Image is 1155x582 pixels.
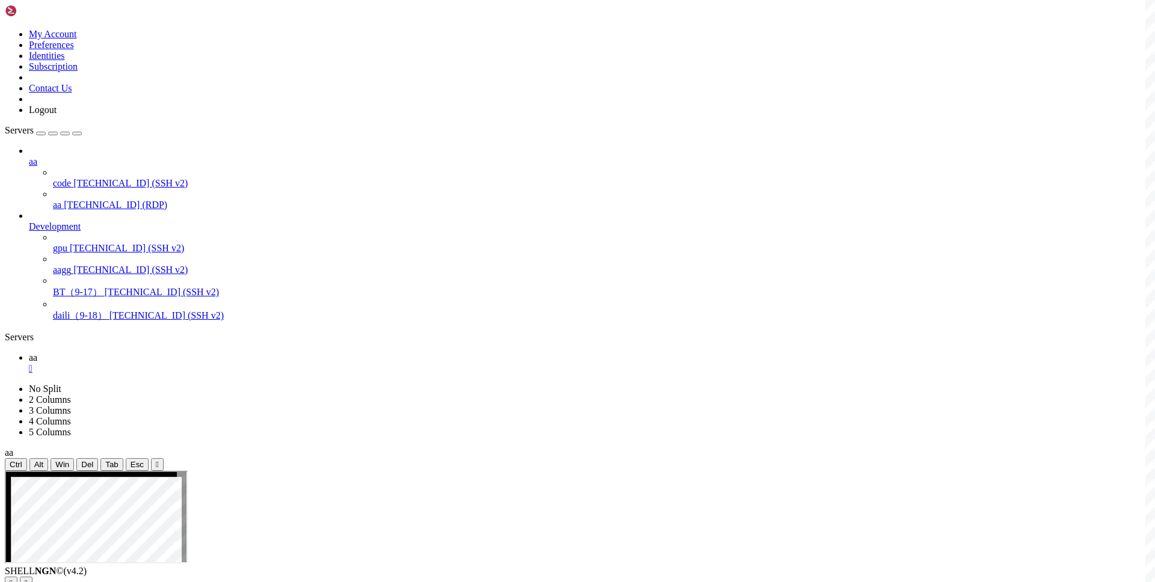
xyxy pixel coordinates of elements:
[5,447,13,458] span: aa
[76,458,98,471] button: Del
[29,51,65,61] a: Identities
[53,265,71,275] span: aagg
[29,221,1150,232] a: Development
[5,332,1150,343] div: Servers
[5,125,34,135] span: Servers
[29,352,37,363] span: aa
[53,243,67,253] span: gpu
[5,5,74,17] img: Shellngn
[29,40,74,50] a: Preferences
[70,243,184,253] span: [TECHNICAL_ID] (SSH v2)
[100,458,123,471] button: Tab
[29,61,78,72] a: Subscription
[53,200,61,210] span: aa
[29,83,72,93] a: Contact Us
[53,200,1150,210] a: aa [TECHNICAL_ID] (RDP)
[53,189,1150,210] li: aa [TECHNICAL_ID] (RDP)
[53,287,102,297] span: BT（9-17）
[53,254,1150,275] li: aagg [TECHNICAL_ID] (SSH v2)
[81,460,93,469] span: Del
[53,178,1150,189] a: code [TECHNICAL_ID] (SSH v2)
[53,275,1150,299] li: BT（9-17） [TECHNICAL_ID] (SSH v2)
[34,460,44,469] span: Alt
[29,384,61,394] a: No Split
[105,460,119,469] span: Tab
[53,310,1150,322] a: daili（9-18） [TECHNICAL_ID] (SSH v2)
[5,125,82,135] a: Servers
[105,287,219,297] span: [TECHNICAL_ID] (SSH v2)
[5,458,27,471] button: Ctrl
[29,29,77,39] a: My Account
[53,178,71,188] span: code
[10,460,22,469] span: Ctrl
[64,200,167,210] span: [TECHNICAL_ID] (RDP)
[55,460,69,469] span: Win
[53,310,107,320] span: daili（9-18）
[126,458,149,471] button: Esc
[29,363,1150,374] a: 
[29,210,1150,322] li: Development
[29,458,49,471] button: Alt
[29,352,1150,374] a: aa
[5,566,87,576] span: SHELL ©
[51,458,74,471] button: Win
[29,416,71,426] a: 4 Columns
[29,156,37,167] span: aa
[109,310,224,320] span: [TECHNICAL_ID] (SSH v2)
[64,566,87,576] span: 4.2.0
[73,265,188,275] span: [TECHNICAL_ID] (SSH v2)
[53,299,1150,322] li: daili（9-18） [TECHNICAL_ID] (SSH v2)
[53,232,1150,254] li: gpu [TECHNICAL_ID] (SSH v2)
[29,427,71,437] a: 5 Columns
[53,243,1150,254] a: gpu [TECHNICAL_ID] (SSH v2)
[53,265,1150,275] a: aagg [TECHNICAL_ID] (SSH v2)
[29,156,1150,167] a: aa
[29,105,57,115] a: Logout
[156,460,159,469] div: 
[29,145,1150,210] li: aa
[131,460,144,469] span: Esc
[35,566,57,576] b: NGN
[29,405,71,415] a: 3 Columns
[151,458,164,471] button: 
[29,221,81,231] span: Development
[73,178,188,188] span: [TECHNICAL_ID] (SSH v2)
[29,394,71,405] a: 2 Columns
[53,286,1150,299] a: BT（9-17） [TECHNICAL_ID] (SSH v2)
[53,167,1150,189] li: code [TECHNICAL_ID] (SSH v2)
